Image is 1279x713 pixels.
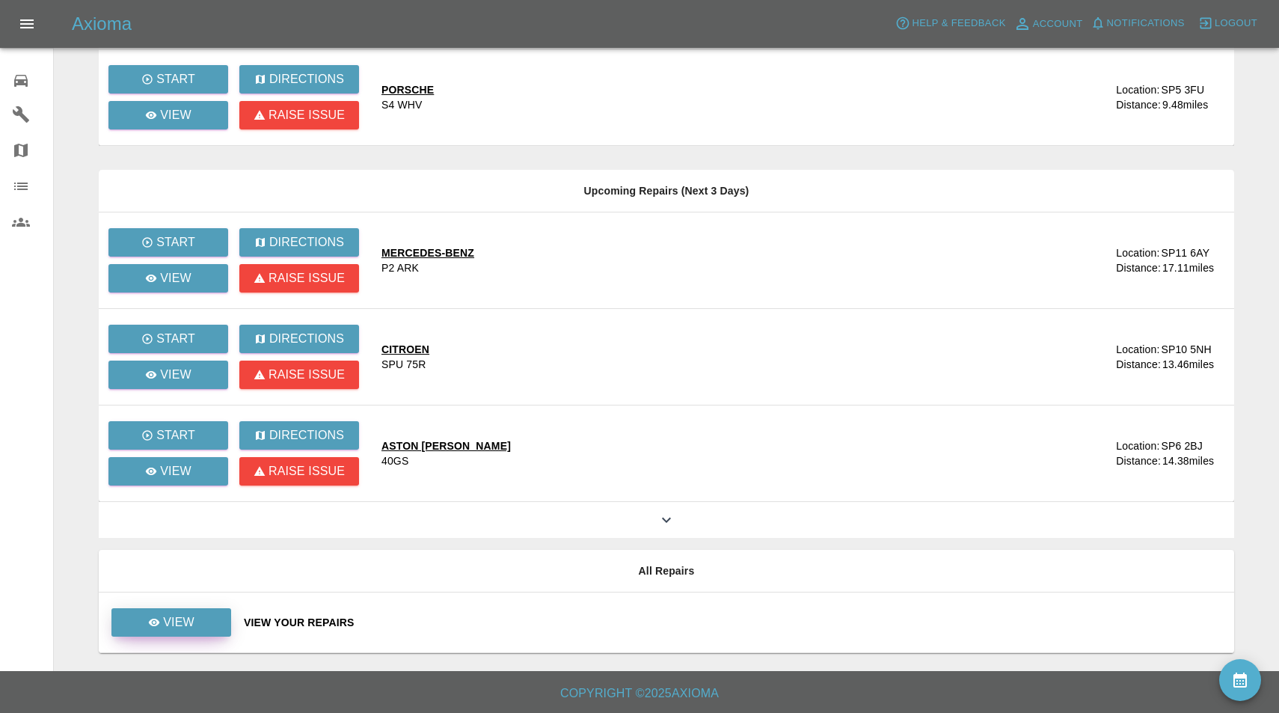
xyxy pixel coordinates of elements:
p: Raise issue [269,462,345,480]
button: Raise issue [239,101,359,129]
a: View [108,457,228,486]
p: Start [156,70,195,88]
h5: Axioma [72,12,132,36]
a: Account [1010,12,1087,36]
a: ASTON [PERSON_NAME]40GS [381,438,1039,468]
div: 14.38 miles [1162,453,1222,468]
a: CITROENSPU 75R [381,342,1039,372]
button: Logout [1194,12,1261,35]
a: MERCEDES-BENZP2 ARK [381,245,1039,275]
div: Distance: [1116,260,1161,275]
span: Account [1033,16,1083,33]
p: Raise issue [269,106,345,124]
div: SP5 3FU [1161,82,1204,97]
p: Start [156,233,195,251]
p: View [163,613,194,631]
a: View [111,616,232,628]
button: Raise issue [239,264,359,293]
div: Location: [1116,82,1159,97]
button: Raise issue [239,361,359,389]
p: Directions [269,233,344,251]
p: Directions [269,70,344,88]
a: View [108,264,228,293]
a: View Your Repairs [244,615,1222,630]
p: View [160,269,191,287]
button: Directions [239,228,359,257]
p: Raise issue [269,269,345,287]
button: Directions [239,325,359,353]
a: View [111,608,231,637]
button: availability [1219,659,1261,701]
span: Help & Feedback [912,15,1005,32]
p: Directions [269,426,344,444]
button: Open drawer [9,6,45,42]
span: Logout [1215,15,1257,32]
p: Directions [269,330,344,348]
div: SP11 6AY [1161,245,1209,260]
button: Start [108,228,228,257]
button: Help & Feedback [892,12,1009,35]
a: View [108,101,228,129]
div: ASTON [PERSON_NAME] [381,438,511,453]
button: Start [108,421,228,450]
div: SP6 2BJ [1161,438,1203,453]
p: Start [156,426,195,444]
div: SPU 75R [381,357,426,372]
span: Notifications [1107,15,1185,32]
p: View [160,106,191,124]
a: Location:SP11 6AYDistance:17.11miles [1051,245,1222,275]
div: 13.46 miles [1162,357,1222,372]
button: Raise issue [239,457,359,486]
h6: Copyright © 2025 Axioma [12,683,1267,704]
div: MERCEDES-BENZ [381,245,474,260]
div: Distance: [1116,453,1161,468]
p: Start [156,330,195,348]
button: Start [108,325,228,353]
button: Start [108,65,228,94]
div: Distance: [1116,97,1161,112]
div: PORSCHE [381,82,434,97]
div: Location: [1116,245,1159,260]
div: P2 ARK [381,260,419,275]
div: CITROEN [381,342,429,357]
button: Directions [239,421,359,450]
button: Directions [239,65,359,94]
p: Raise issue [269,366,345,384]
p: View [160,366,191,384]
div: 9.48 miles [1162,97,1222,112]
a: View [108,361,228,389]
a: PORSCHES4 WHV [381,82,1039,112]
div: SP10 5NH [1161,342,1211,357]
div: S4 WHV [381,97,423,112]
div: Location: [1116,438,1159,453]
a: Location:SP10 5NHDistance:13.46miles [1051,342,1222,372]
a: Location:SP5 3FUDistance:9.48miles [1051,82,1222,112]
div: Location: [1116,342,1159,357]
div: Distance: [1116,357,1161,372]
a: Location:SP6 2BJDistance:14.38miles [1051,438,1222,468]
p: View [160,462,191,480]
button: Notifications [1087,12,1188,35]
div: 40GS [381,453,408,468]
div: 17.11 miles [1162,260,1222,275]
th: Upcoming Repairs (Next 3 Days) [99,170,1234,212]
th: All Repairs [99,550,1234,593]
